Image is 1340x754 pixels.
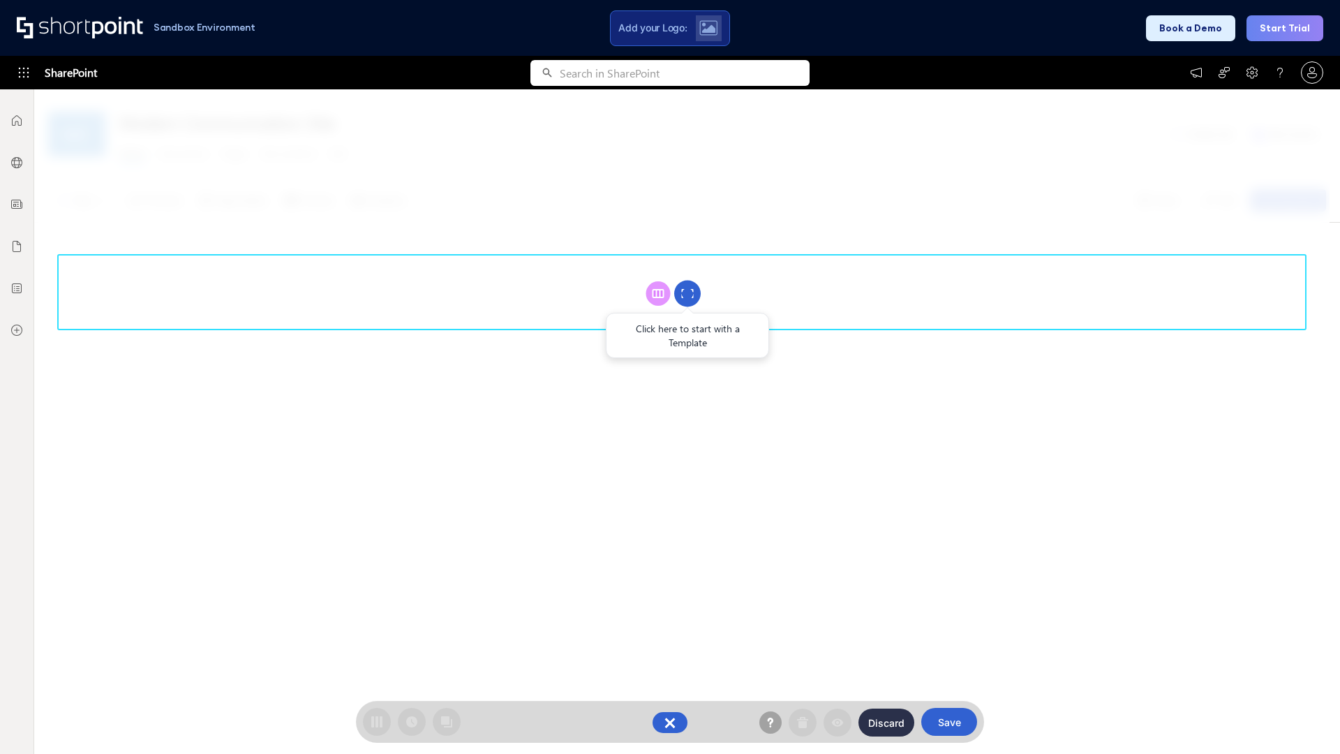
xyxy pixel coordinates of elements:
[154,24,255,31] h1: Sandbox Environment
[45,56,97,89] span: SharePoint
[1246,15,1323,41] button: Start Trial
[921,708,977,736] button: Save
[1270,687,1340,754] iframe: Chat Widget
[858,709,914,737] button: Discard
[560,60,810,86] input: Search in SharePoint
[618,22,687,34] span: Add your Logo:
[699,20,717,36] img: Upload logo
[1146,15,1235,41] button: Book a Demo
